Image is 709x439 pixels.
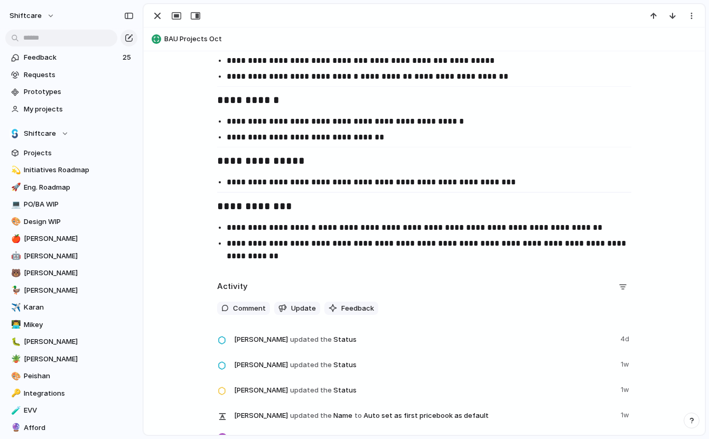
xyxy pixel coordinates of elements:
[10,165,20,175] button: 💫
[5,368,137,384] a: 🎨Peishan
[5,162,137,178] a: 💫Initiatives Roadmap
[5,145,137,161] a: Projects
[10,285,20,296] button: 🦆
[10,217,20,227] button: 🎨
[24,354,134,365] span: [PERSON_NAME]
[24,371,134,381] span: Peishan
[24,128,56,139] span: Shiftcare
[291,303,316,314] span: Update
[233,303,266,314] span: Comment
[10,320,20,330] button: 👨‍💻
[24,251,134,261] span: [PERSON_NAME]
[24,320,134,330] span: Mikey
[10,268,20,278] button: 🐻
[11,336,18,348] div: 🐛
[11,181,18,193] div: 🚀
[24,302,134,313] span: Karan
[10,251,20,261] button: 🤖
[5,67,137,83] a: Requests
[5,283,137,298] a: 🦆[PERSON_NAME]
[11,422,18,434] div: 🔮
[5,403,137,418] a: 🧪EVV
[290,385,332,396] span: updated the
[5,126,137,142] button: Shiftcare
[5,248,137,264] a: 🤖[PERSON_NAME]
[290,410,332,421] span: updated the
[5,351,137,367] a: 🪴[PERSON_NAME]
[234,360,288,370] span: [PERSON_NAME]
[24,199,134,210] span: PO/BA WIP
[10,182,20,193] button: 🚀
[11,233,18,245] div: 🍎
[234,357,614,372] span: Status
[5,420,137,436] a: 🔮Afford
[10,405,20,416] button: 🧪
[5,317,137,333] a: 👨‍💻Mikey
[24,70,134,80] span: Requests
[354,410,362,421] span: to
[11,319,18,331] div: 👨‍💻
[5,386,137,401] a: 🔑Integrations
[290,334,332,345] span: updated the
[10,11,42,21] span: shiftcare
[234,334,288,345] span: [PERSON_NAME]
[11,370,18,382] div: 🎨
[24,405,134,416] span: EVV
[10,302,20,313] button: ✈️
[5,7,60,24] button: shiftcare
[217,281,248,293] h2: Activity
[11,302,18,314] div: ✈️
[164,34,700,44] span: BAU Projects Oct
[24,165,134,175] span: Initiatives Roadmap
[123,52,133,63] span: 25
[24,285,134,296] span: [PERSON_NAME]
[324,302,378,315] button: Feedback
[217,302,270,315] button: Comment
[274,302,320,315] button: Update
[148,31,700,48] button: BAU Projects Oct
[621,408,631,421] span: 1w
[5,101,137,117] a: My projects
[11,405,18,417] div: 🧪
[5,300,137,315] a: ✈️Karan
[11,164,18,176] div: 💫
[10,354,20,365] button: 🪴
[10,388,20,399] button: 🔑
[5,180,137,195] a: 🚀Eng. Roadmap
[5,265,137,281] div: 🐻[PERSON_NAME]
[621,382,631,395] span: 1w
[11,387,18,399] div: 🔑
[11,250,18,262] div: 🤖
[234,385,288,396] span: [PERSON_NAME]
[234,382,614,397] span: Status
[10,199,20,210] button: 💻
[10,423,20,433] button: 🔮
[5,214,137,230] a: 🎨Design WIP
[10,337,20,347] button: 🐛
[11,284,18,296] div: 🦆
[24,423,134,433] span: Afford
[5,231,137,247] a: 🍎[PERSON_NAME]
[234,408,614,423] span: Name Auto set as first pricebook as default
[5,197,137,212] div: 💻PO/BA WIP
[24,268,134,278] span: [PERSON_NAME]
[5,334,137,350] a: 🐛[PERSON_NAME]
[620,332,631,344] span: 4d
[24,87,134,97] span: Prototypes
[24,233,134,244] span: [PERSON_NAME]
[11,216,18,228] div: 🎨
[290,360,332,370] span: updated the
[24,148,134,158] span: Projects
